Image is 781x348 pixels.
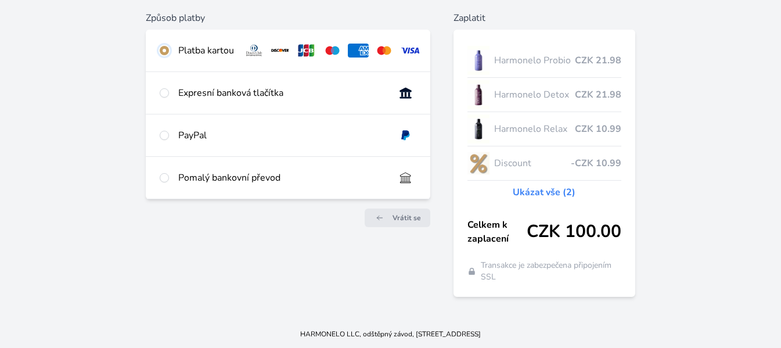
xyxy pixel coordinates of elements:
[527,221,621,242] span: CZK 100.00
[146,11,430,25] h6: Způsob platby
[178,86,386,100] div: Expresní banková tlačítka
[178,171,386,185] div: Pomalý bankovní převod
[365,209,430,227] a: Vrátit se
[494,53,575,67] span: Harmonelo Probio
[178,44,234,58] div: Platba kartou
[454,11,635,25] h6: Zaplatit
[575,53,621,67] span: CZK 21.98
[322,44,343,58] img: maestro.svg
[178,128,386,142] div: PayPal
[575,122,621,136] span: CZK 10.99
[373,44,395,58] img: mc.svg
[481,260,621,283] span: Transakce je zabezpečena připojením SSL
[467,218,527,246] span: Celkem k zaplacení
[393,213,421,223] span: Vrátit se
[348,44,369,58] img: amex.svg
[269,44,291,58] img: discover.svg
[467,149,490,178] img: discount-lo.png
[575,88,621,102] span: CZK 21.98
[243,44,265,58] img: diners.svg
[494,156,571,170] span: Discount
[400,44,421,58] img: visa.svg
[571,156,621,170] span: -CZK 10.99
[467,80,490,109] img: DETOX_se_stinem_x-lo.jpg
[296,44,317,58] img: jcb.svg
[467,114,490,143] img: CLEAN_RELAX_se_stinem_x-lo.jpg
[395,86,416,100] img: onlineBanking_CZ.svg
[467,46,490,75] img: CLEAN_PROBIO_se_stinem_x-lo.jpg
[513,185,575,199] a: Ukázat vše (2)
[494,88,575,102] span: Harmonelo Detox
[395,128,416,142] img: paypal.svg
[395,171,416,185] img: bankTransfer_IBAN.svg
[494,122,575,136] span: Harmonelo Relax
